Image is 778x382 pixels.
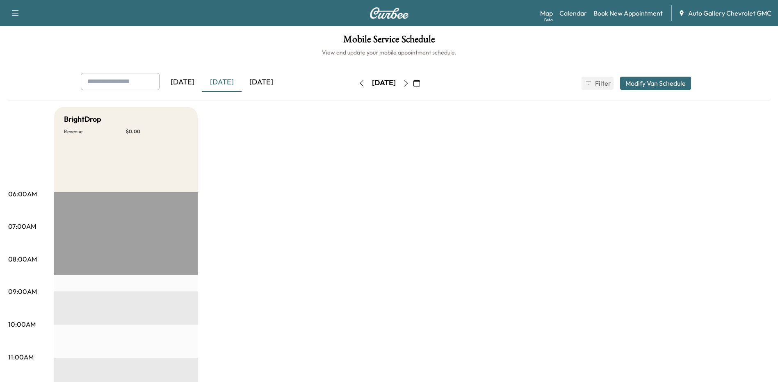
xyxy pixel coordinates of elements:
p: 10:00AM [8,319,36,329]
a: Calendar [559,8,587,18]
div: [DATE] [163,73,202,92]
span: Filter [595,78,610,88]
p: $ 0.00 [126,128,188,135]
h6: View and update your mobile appointment schedule. [8,48,770,57]
p: 11:00AM [8,352,34,362]
div: Beta [544,17,553,23]
a: Book New Appointment [593,8,663,18]
a: MapBeta [540,8,553,18]
button: Filter [582,77,614,90]
h5: BrightDrop [64,114,101,125]
p: Revenue [64,128,126,135]
div: [DATE] [202,73,242,92]
span: Auto Gallery Chevrolet GMC [688,8,771,18]
img: Curbee Logo [370,7,409,19]
button: Modify Van Schedule [620,77,691,90]
p: 07:00AM [8,221,36,231]
h1: Mobile Service Schedule [8,34,770,48]
p: 08:00AM [8,254,37,264]
p: 09:00AM [8,286,37,296]
div: [DATE] [372,78,396,88]
div: [DATE] [242,73,281,92]
p: 06:00AM [8,189,37,199]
